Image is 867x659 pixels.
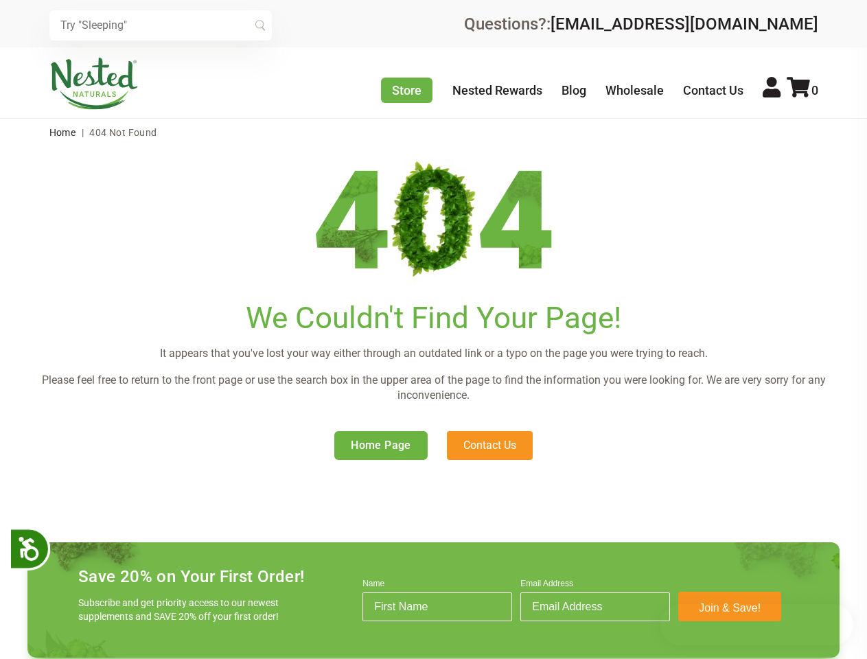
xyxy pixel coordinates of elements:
span: 0 [811,83,818,97]
a: Store [381,78,432,103]
input: First Name [362,592,512,621]
a: Home Page [334,431,428,460]
label: Name [362,579,512,592]
a: Contact Us [447,431,533,460]
img: Nested Naturals [49,58,139,110]
a: Contact Us [683,83,743,97]
p: Please feel free to return to the front page or use the search box in the upper area of the page ... [27,373,840,404]
span: 404 Not Found [89,127,157,138]
p: Subscribe and get priority access to our newest supplements and SAVE 20% off your first order! [78,596,284,623]
a: Wholesale [605,83,664,97]
iframe: Button to open loyalty program pop-up [660,604,853,645]
span: | [78,127,87,138]
input: Email Address [520,592,670,621]
input: Try "Sleeping" [49,10,272,41]
label: Email Address [520,579,670,592]
a: Nested Rewards [452,83,542,97]
a: Home [49,127,76,138]
div: Questions?: [464,16,818,32]
a: Blog [562,83,586,97]
nav: breadcrumbs [49,119,818,146]
a: 0 [787,83,818,97]
p: It appears that you've lost your way either through an outdated link or a typo on the page you we... [27,346,840,361]
h1: We Couldn't Find Your Page! [27,301,840,336]
img: 404.png [315,157,552,286]
h4: Save 20% on Your First Order! [78,567,305,586]
button: Join & Save! [678,592,781,621]
a: [EMAIL_ADDRESS][DOMAIN_NAME] [551,14,818,34]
